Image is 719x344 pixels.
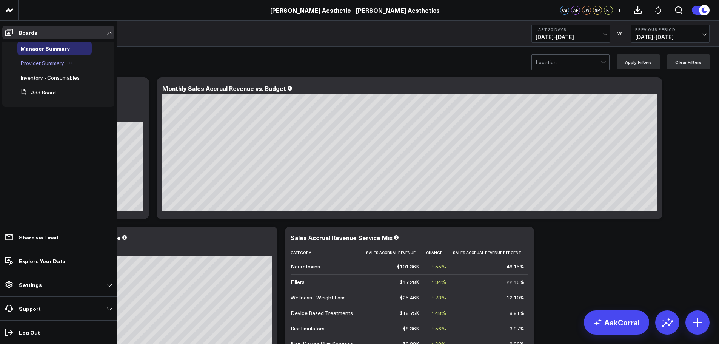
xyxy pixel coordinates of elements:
span: [DATE] - [DATE] [635,34,705,40]
b: Previous Period [635,27,705,32]
div: RT [604,6,613,15]
p: Support [19,305,41,312]
div: ↑ 73% [431,294,446,301]
div: ↑ 56% [431,325,446,332]
div: ↑ 55% [431,263,446,270]
div: 22.46% [507,278,525,286]
div: Sales Accrual Revenue Service Mix [291,233,393,242]
b: Last 30 Days [536,27,606,32]
p: Boards [19,29,37,35]
div: 12.10% [507,294,525,301]
div: Fillers [291,278,305,286]
div: $101.36K [397,263,419,270]
div: Biostimulators [291,325,325,332]
button: Apply Filters [617,54,660,69]
p: Share via Email [19,234,58,240]
div: Neurotoxins [291,263,320,270]
p: Settings [19,282,42,288]
a: Provider Summary [20,60,64,66]
span: Inventory - Consumables [20,74,80,81]
div: $25.46K [400,294,419,301]
div: Wellness - Weight Loss [291,294,346,301]
a: [PERSON_NAME] Aesthetic - [PERSON_NAME] Aesthetics [270,6,440,14]
div: ↑ 34% [431,278,446,286]
a: Log Out [2,325,114,339]
a: Manager Summary [20,45,70,51]
p: Explore Your Data [19,258,65,264]
span: Manager Summary [20,45,70,52]
button: Last 30 Days[DATE]-[DATE] [531,25,610,43]
th: Category [291,247,366,259]
span: + [618,8,621,13]
button: Add Board [17,86,56,99]
div: Previous: $46.92K [34,250,272,256]
div: SP [593,6,602,15]
span: Provider Summary [20,59,64,66]
div: AF [571,6,580,15]
button: Clear Filters [667,54,710,69]
th: Sales Accrual Revenue Percent [453,247,531,259]
a: Inventory - Consumables [20,75,80,81]
th: Sales Accrual Revenue [366,247,426,259]
button: + [615,6,624,15]
a: AskCorral [584,310,649,335]
button: Previous Period[DATE]-[DATE] [631,25,710,43]
div: VS [614,31,627,36]
div: CS [560,6,569,15]
div: $18.75K [400,309,419,317]
div: ↑ 48% [431,309,446,317]
div: 48.15% [507,263,525,270]
div: $47.28K [400,278,419,286]
div: 3.97% [510,325,525,332]
th: Change [426,247,453,259]
div: JW [582,6,591,15]
div: Device Based Treatments [291,309,353,317]
div: $8.36K [403,325,419,332]
div: 8.91% [510,309,525,317]
span: [DATE] - [DATE] [536,34,606,40]
div: Monthly Sales Accrual Revenue vs. Budget [162,84,286,93]
p: Log Out [19,329,40,335]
